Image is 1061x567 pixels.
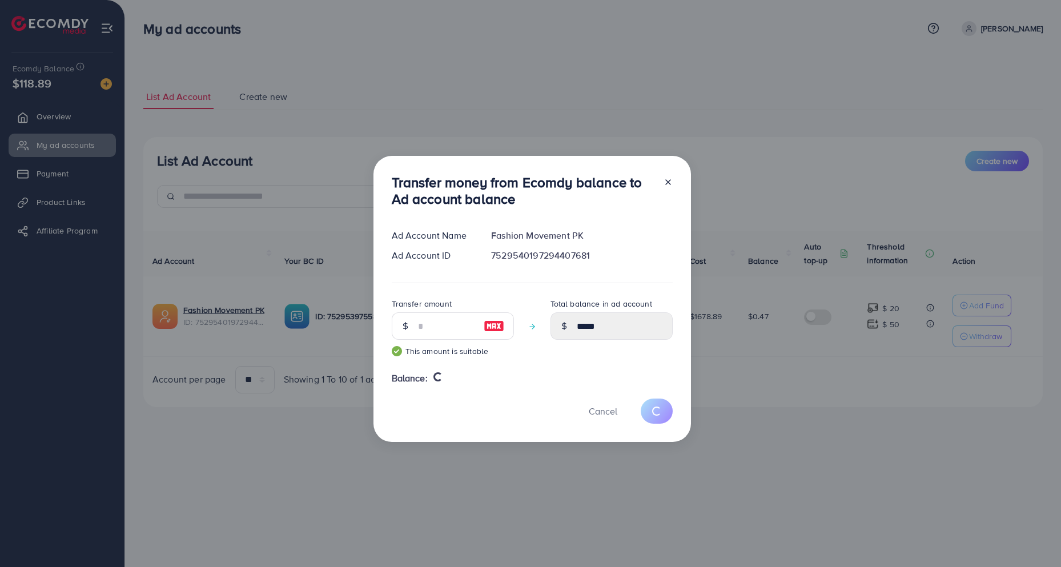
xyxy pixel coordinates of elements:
[383,249,483,262] div: Ad Account ID
[1012,516,1052,558] iframe: Chat
[383,229,483,242] div: Ad Account Name
[392,298,452,309] label: Transfer amount
[392,345,514,357] small: This amount is suitable
[589,405,617,417] span: Cancel
[392,372,428,385] span: Balance:
[574,399,632,423] button: Cancel
[392,346,402,356] img: guide
[392,174,654,207] h3: Transfer money from Ecomdy balance to Ad account balance
[482,249,681,262] div: 7529540197294407681
[484,319,504,333] img: image
[550,298,652,309] label: Total balance in ad account
[482,229,681,242] div: Fashion Movement PK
